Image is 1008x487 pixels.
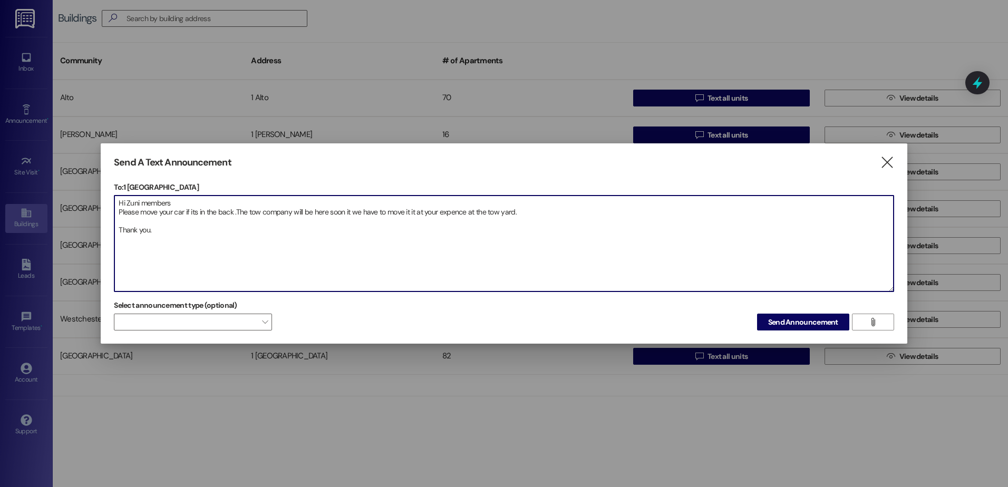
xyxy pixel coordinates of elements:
label: Select announcement type (optional) [114,297,237,314]
button: Send Announcement [757,314,849,330]
h3: Send A Text Announcement [114,157,231,169]
div: Hi Zuni members Please move your car if its in the back .The tow company will be here soon it we ... [114,195,894,292]
p: To: 1 [GEOGRAPHIC_DATA] [114,182,894,192]
i:  [880,157,894,168]
textarea: Hi Zuni members Please move your car if its in the back .The tow company will be here soon it we ... [114,196,894,291]
i:  [869,318,877,326]
span: Send Announcement [768,317,838,328]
